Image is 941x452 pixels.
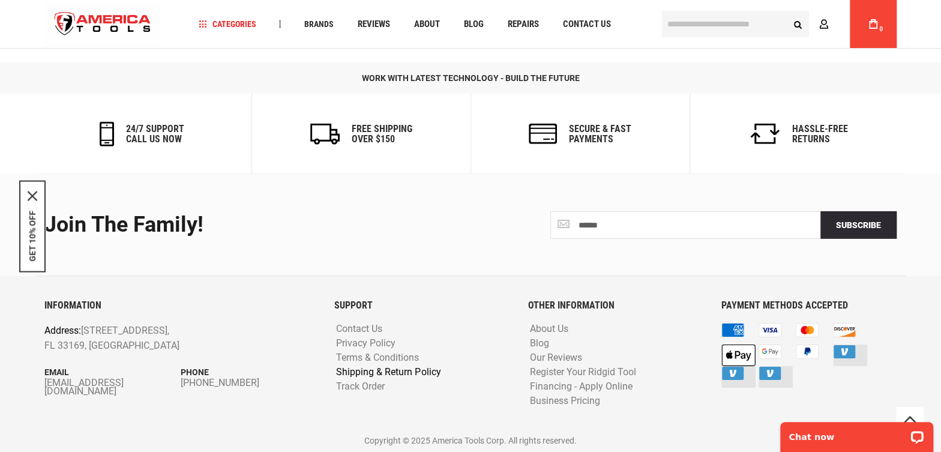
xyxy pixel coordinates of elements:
a: Business Pricing [527,396,603,407]
p: Phone [181,366,317,379]
a: Brands [299,16,339,32]
img: America Tools [44,2,161,47]
h6: Free Shipping Over $150 [352,124,412,145]
a: About Us [527,324,571,335]
button: Search [786,13,809,35]
a: Blog [527,338,552,349]
a: Our Reviews [527,352,585,364]
span: Reviews [358,20,390,29]
a: Register Your Ridgid Tool [527,367,639,378]
button: GET 10% OFF [28,210,37,261]
a: Track Order [333,381,388,393]
a: About [409,16,445,32]
a: Blog [458,16,489,32]
a: Reviews [352,16,395,32]
a: Terms & Conditions [333,352,422,364]
span: Brands [304,20,334,28]
h6: secure & fast payments [569,124,631,145]
a: Contact Us [333,324,385,335]
span: Contact Us [563,20,611,29]
span: Blog [464,20,484,29]
a: Categories [193,16,262,32]
h6: PAYMENT METHODS ACCEPTED [721,300,897,311]
a: [EMAIL_ADDRESS][DOMAIN_NAME] [44,379,181,396]
p: Email [44,366,181,379]
a: Contact Us [558,16,616,32]
svg: close icon [28,191,37,200]
span: Subscribe [836,220,881,230]
button: Close [28,191,37,200]
span: Categories [199,20,256,28]
a: store logo [44,2,161,47]
span: 0 [879,26,883,32]
button: Subscribe [820,211,897,239]
a: Financing - Apply Online [527,381,636,393]
span: Repairs [508,20,539,29]
h6: OTHER INFORMATION [528,300,703,311]
a: Privacy Policy [333,338,398,349]
h6: INFORMATION [44,300,316,311]
span: Address: [44,325,81,336]
a: Shipping & Return Policy [333,367,443,378]
h6: SUPPORT [334,300,510,311]
a: Repairs [502,16,544,32]
p: Copyright © 2025 America Tools Corp. All rights reserved. [44,434,897,447]
h6: 24/7 support call us now [126,124,184,145]
a: [PHONE_NUMBER] [181,379,317,387]
p: [STREET_ADDRESS], FL 33169, [GEOGRAPHIC_DATA] [44,323,262,354]
span: About [414,20,440,29]
iframe: LiveChat chat widget [772,414,941,452]
h6: Hassle-Free Returns [792,124,848,145]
